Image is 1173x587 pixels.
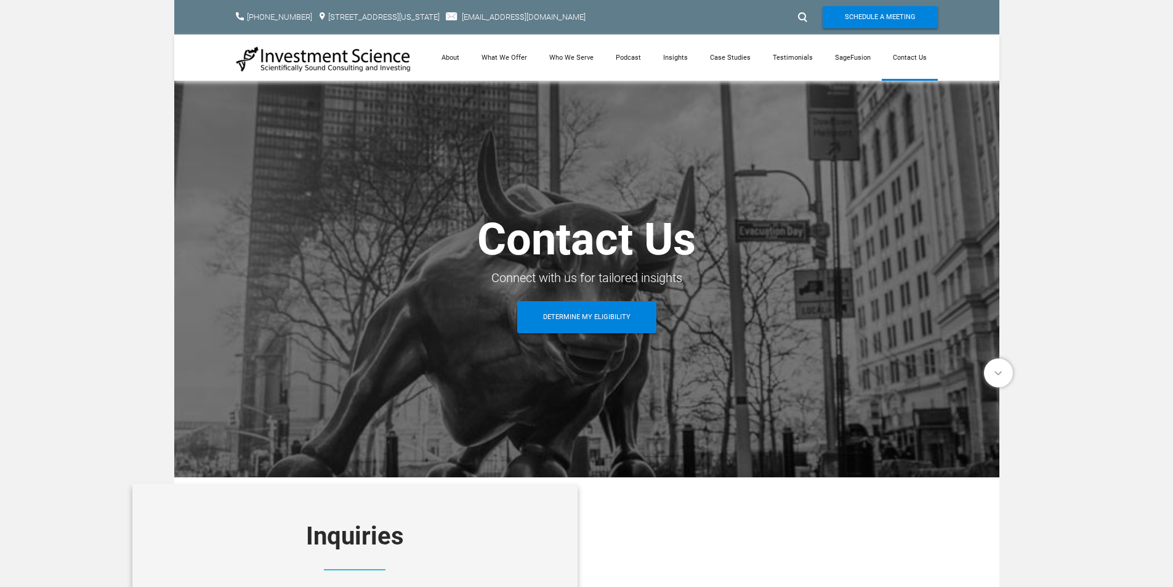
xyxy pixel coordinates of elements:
[430,34,470,81] a: About
[652,34,699,81] a: Insights
[328,12,440,22] a: [STREET_ADDRESS][US_STATE]​
[824,34,882,81] a: SageFusion
[236,46,411,73] img: Investment Science | NYC Consulting Services
[517,301,656,333] a: Determine My Eligibility
[462,12,586,22] a: [EMAIL_ADDRESS][DOMAIN_NAME]
[470,34,538,81] a: What We Offer
[538,34,605,81] a: Who We Serve
[306,522,404,551] font: Inquiries
[823,6,938,28] a: Schedule A Meeting
[247,12,312,22] a: [PHONE_NUMBER]
[236,267,938,289] div: ​Connect with us for tailored insights
[324,569,385,570] img: Picture
[605,34,652,81] a: Podcast
[762,34,824,81] a: Testimonials
[477,213,696,265] span: Contact Us​​​​
[845,6,916,28] span: Schedule A Meeting
[699,34,762,81] a: Case Studies
[543,301,631,333] span: Determine My Eligibility
[882,34,938,81] a: Contact Us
